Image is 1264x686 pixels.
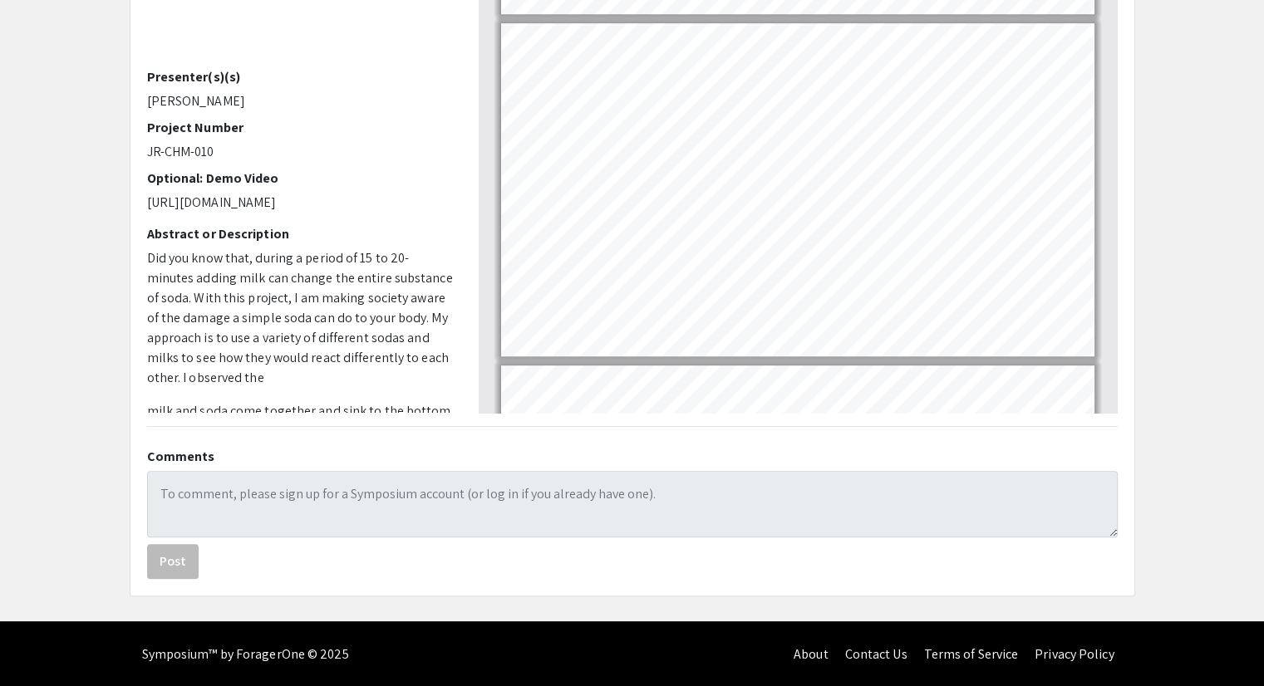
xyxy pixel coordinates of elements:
h2: Optional: Demo Video [147,170,454,186]
p: [URL][DOMAIN_NAME] [147,193,454,213]
a: Terms of Service [923,645,1018,663]
h2: Comments [147,448,1118,464]
p: JR-CHM-010 [147,142,454,162]
h2: Presenter(s)(s) [147,69,454,85]
iframe: Chat [12,611,71,674]
p: Did you know that, during a period of 15 to 20-minutes adding milk can change the entire substanc... [147,248,454,388]
h2: Project Number [147,120,454,135]
button: Post [147,544,199,579]
p: [PERSON_NAME] [147,91,454,111]
h2: Abstract or Description [147,226,454,242]
a: Privacy Policy [1035,645,1114,663]
a: About [794,645,829,663]
div: Page 5 [494,16,1102,364]
a: Contact Us [844,645,907,663]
